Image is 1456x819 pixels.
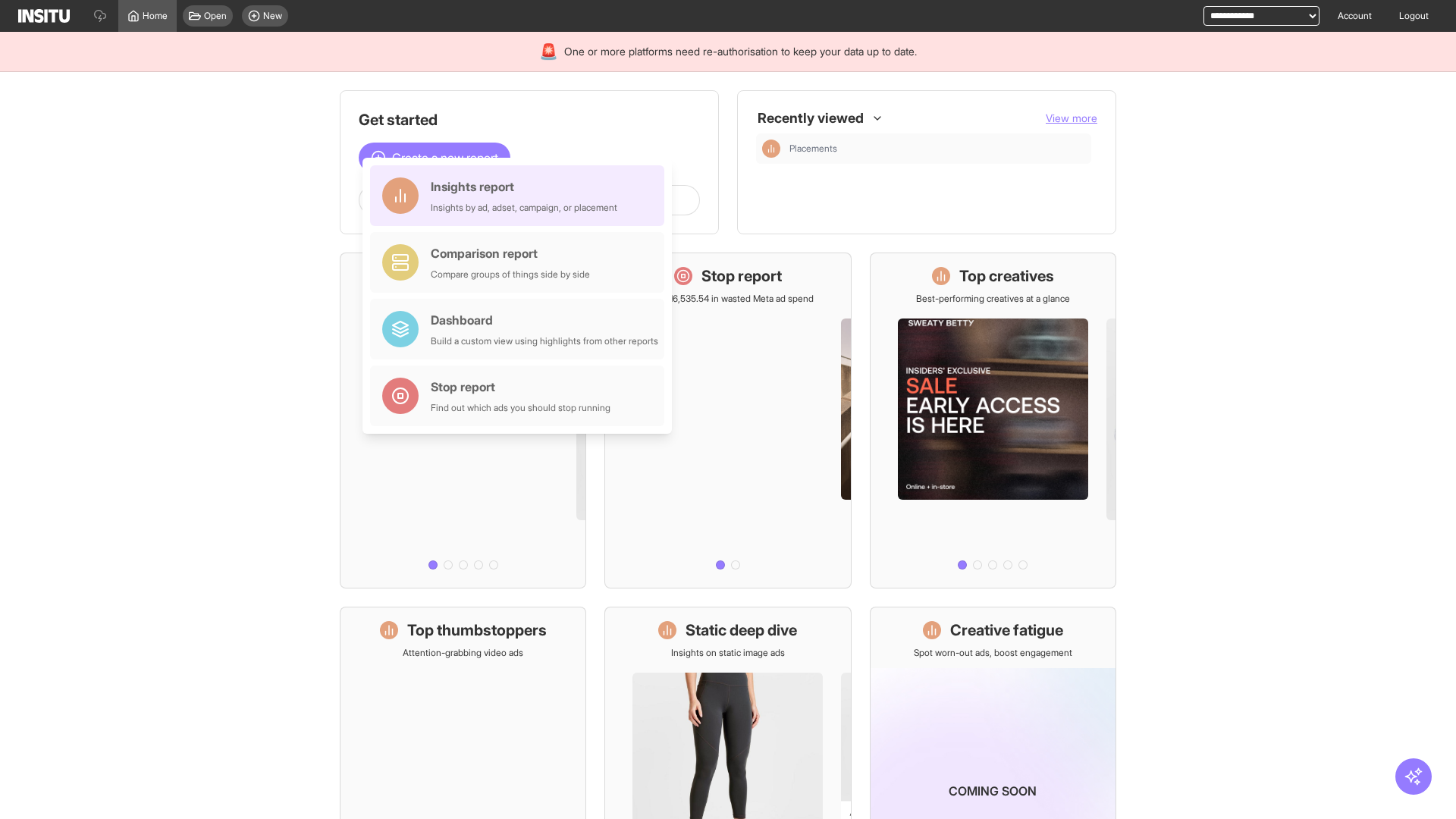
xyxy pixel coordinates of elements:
a: Stop reportSave £16,535.54 in wasted Meta ad spend [604,253,851,588]
div: 🚨 [539,41,558,62]
span: Create a new report [392,149,498,167]
div: Comparison report [431,244,590,262]
p: Attention-grabbing video ads [403,647,523,659]
p: Save £16,535.54 in wasted Meta ad spend [642,293,814,305]
h1: Stop report [701,265,782,287]
span: New [263,10,282,22]
span: Placements [789,143,1085,155]
h1: Get started [359,109,700,130]
button: Create a new report [359,143,510,173]
span: View more [1046,111,1097,124]
button: View more [1046,111,1097,126]
span: One or more platforms need re-authorisation to keep your data up to date. [564,44,917,59]
p: Insights on static image ads [671,647,785,659]
a: What's live nowSee all active ads instantly [340,253,586,588]
p: Best-performing creatives at a glance [916,293,1070,305]
h1: Top thumbstoppers [407,620,547,641]
div: Find out which ads you should stop running [431,402,610,414]
span: Placements [789,143,837,155]
div: Compare groups of things side by side [431,268,590,281]
a: Top creativesBest-performing creatives at a glance [870,253,1116,588]
div: Insights report [431,177,617,196]
span: Open [204,10,227,22]
div: Dashboard [431,311,658,329]
span: Home [143,10,168,22]
div: Stop report [431,378,610,396]
h1: Top creatives [959,265,1054,287]
div: Insights [762,140,780,158]
div: Build a custom view using highlights from other reports [431,335,658,347]
h1: Static deep dive [686,620,797,641]
img: Logo [18,9,70,23]
div: Insights by ad, adset, campaign, or placement [431,202,617,214]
